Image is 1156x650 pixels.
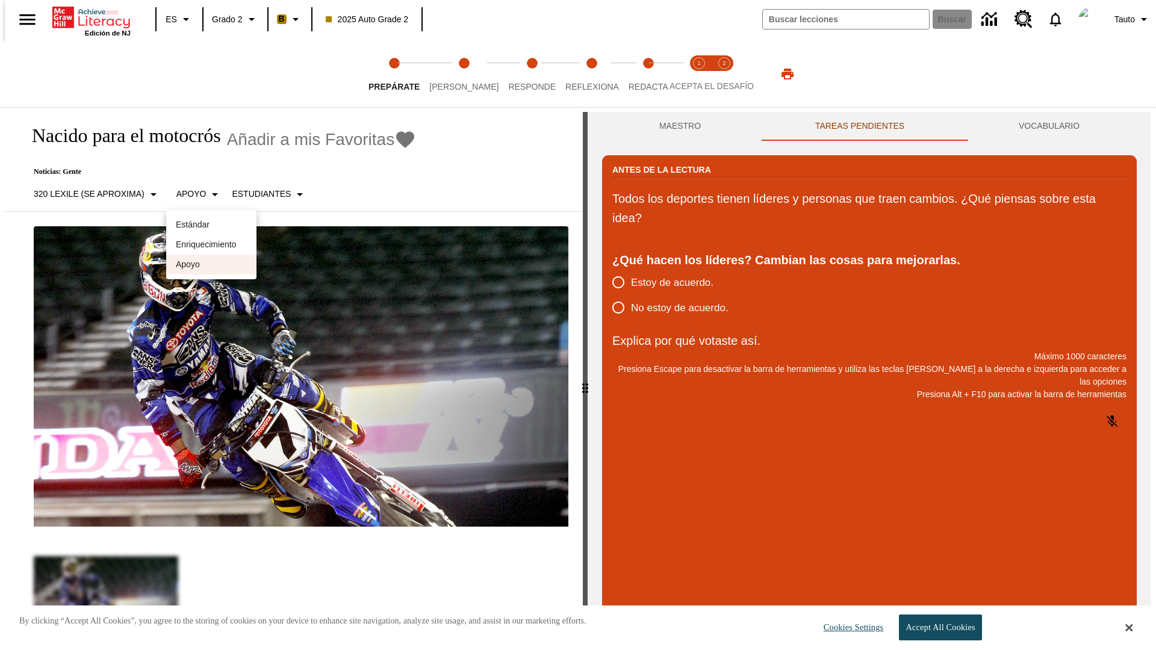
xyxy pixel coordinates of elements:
p: Estándar [176,218,247,231]
p: By clicking “Accept All Cookies”, you agree to the storing of cookies on your device to enhance s... [19,615,586,627]
button: Cookies Settings [813,615,888,640]
body: Explica por qué votaste así. Máximo 1000 caracteres Presiona Alt + F10 para activar la barra de h... [5,10,176,20]
button: Accept All Cookies [899,614,981,640]
p: Enriquecimiento [176,238,247,251]
button: Close [1125,622,1133,633]
p: Apoyo [176,258,247,271]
